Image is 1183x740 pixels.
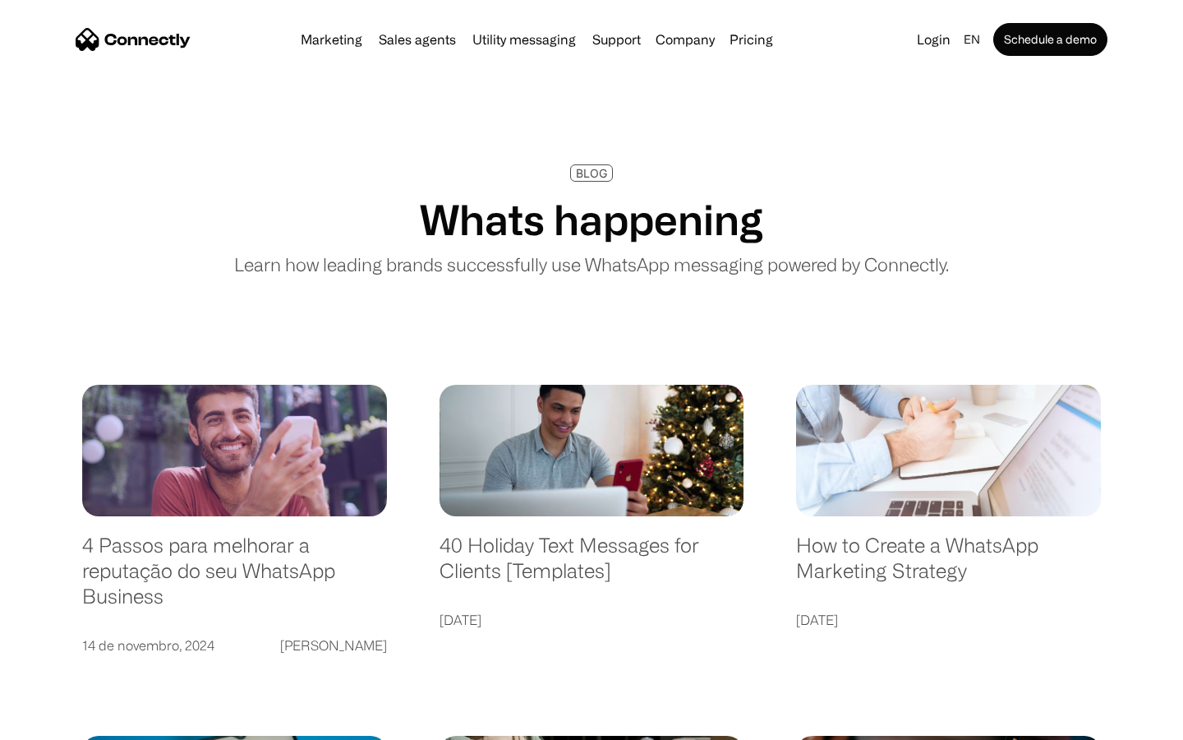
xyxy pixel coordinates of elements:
a: Schedule a demo [993,23,1107,56]
div: BLOG [576,167,607,179]
div: [PERSON_NAME] [280,634,387,657]
ul: Language list [33,711,99,734]
a: 40 Holiday Text Messages for Clients [Templates] [440,533,744,599]
p: Learn how leading brands successfully use WhatsApp messaging powered by Connectly. [234,251,949,278]
a: Login [910,28,957,51]
div: [DATE] [796,608,838,631]
div: en [964,28,980,51]
div: Company [656,28,715,51]
div: 14 de novembro, 2024 [82,634,214,657]
div: [DATE] [440,608,481,631]
a: 4 Passos para melhorar a reputação do seu WhatsApp Business [82,533,387,625]
a: Utility messaging [466,33,582,46]
div: Company [651,28,720,51]
a: Marketing [294,33,369,46]
div: en [957,28,990,51]
a: How to Create a WhatsApp Marketing Strategy [796,533,1101,599]
aside: Language selected: English [16,711,99,734]
a: home [76,27,191,52]
a: Support [586,33,647,46]
h1: Whats happening [420,195,763,244]
a: Pricing [723,33,780,46]
a: Sales agents [372,33,463,46]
